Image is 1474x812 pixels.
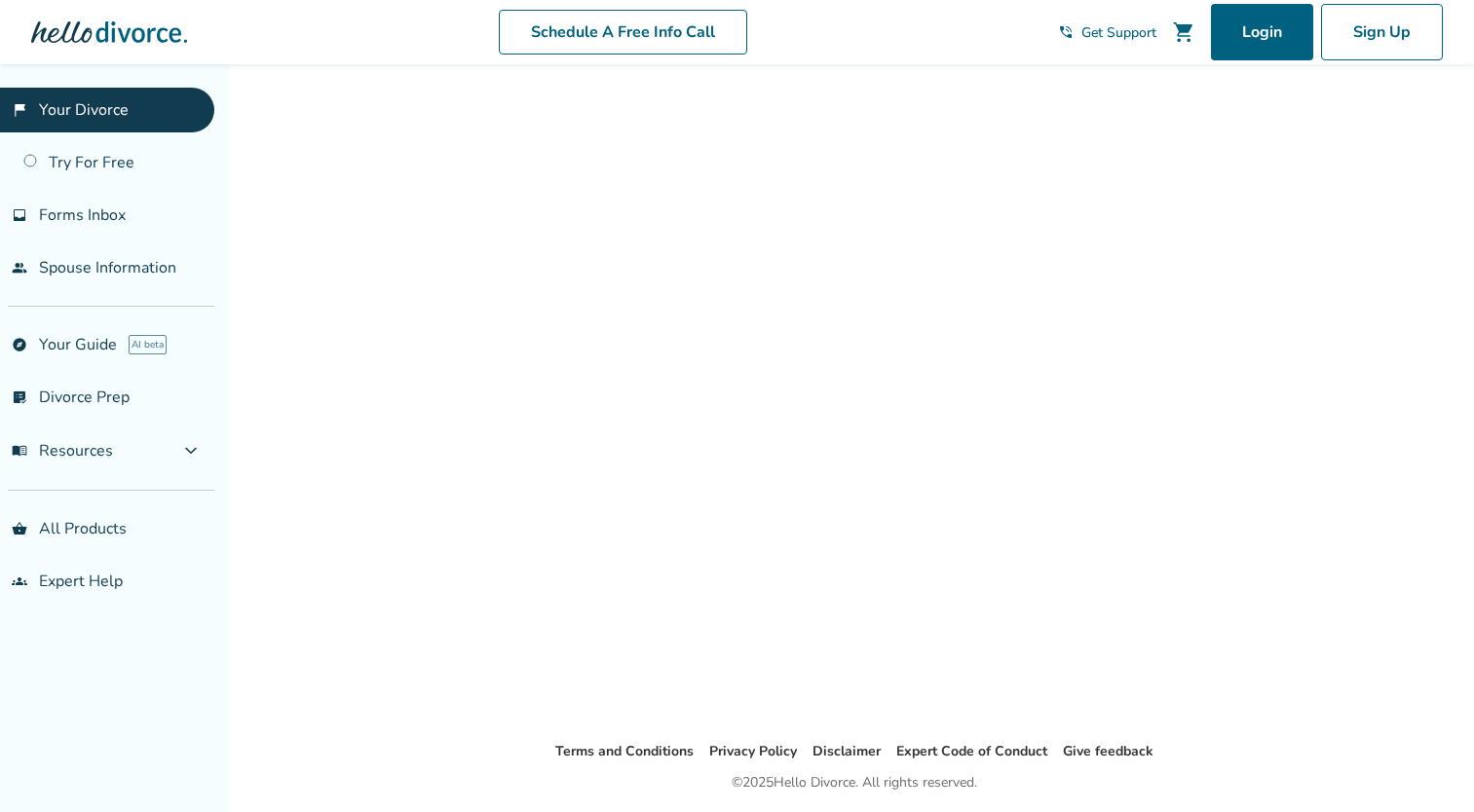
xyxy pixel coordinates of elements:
li: Disclaimer [813,740,881,763]
span: AI beta [129,335,167,354]
span: Resources [12,440,113,461]
span: shopping_cart [1172,20,1195,44]
span: menu_book [12,443,27,459]
span: groups [12,573,27,589]
span: shopping_basket [12,521,27,536]
a: Expert Code of Conduct [896,742,1047,760]
a: Sign Up [1321,4,1443,60]
span: Get Support [1081,23,1156,42]
span: list_alt_check [12,389,27,405]
span: people [12,260,27,276]
a: Privacy Policy [709,742,797,760]
span: expand_more [179,439,203,462]
li: Give feedback [1063,740,1153,763]
a: Terms and Conditions [555,742,694,760]
a: phone_in_talkGet Support [1058,23,1156,42]
span: inbox [12,207,27,223]
span: explore [12,337,27,352]
span: flag_2 [12,102,27,118]
a: Schedule A Free Info Call [499,10,747,55]
a: Login [1211,4,1313,60]
span: phone_in_talk [1058,24,1074,40]
span: Forms Inbox [39,204,126,226]
div: © 2025 Hello Divorce. All rights reserved. [732,771,977,794]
